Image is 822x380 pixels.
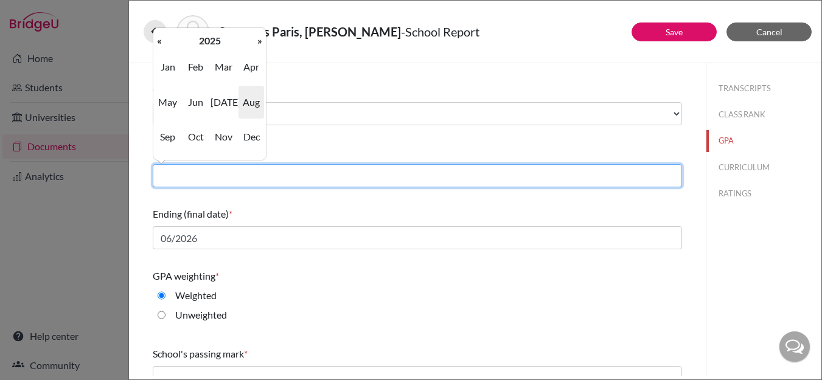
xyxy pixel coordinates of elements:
[211,50,236,83] span: Mar
[153,270,215,282] span: GPA weighting
[155,120,181,153] span: Sep
[183,86,209,119] span: Jun
[28,9,53,19] span: Help
[706,130,821,151] button: GPA
[401,24,479,39] span: - School Report
[153,208,229,219] span: Ending (final date)
[153,348,244,359] span: School's passing mark
[706,104,821,125] button: CLASS RANK
[165,33,254,49] th: 2025
[183,50,209,83] span: Feb
[239,120,264,153] span: Dec
[175,288,217,303] label: Weighted
[183,120,209,153] span: Oct
[153,33,165,49] th: «
[706,157,821,178] button: CURRICULUM
[254,33,266,49] th: »
[219,24,401,39] strong: Sayagues Paris, [PERSON_NAME]
[239,86,264,119] span: Aug
[211,86,236,119] span: [DATE]
[706,183,821,204] button: RATINGS
[175,308,227,322] label: Unweighted
[239,50,264,83] span: Apr
[706,78,821,99] button: TRANSCRIPTS
[211,120,236,153] span: Nov
[155,50,181,83] span: Jan
[155,86,181,119] span: May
